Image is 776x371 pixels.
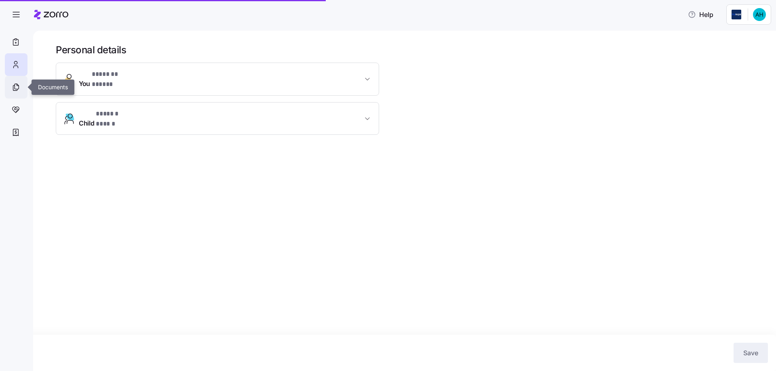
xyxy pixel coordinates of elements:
[688,10,713,19] span: Help
[79,109,133,128] span: Child
[743,348,758,358] span: Save
[753,8,766,21] img: 45f201e2ad2b642423d20c70983d1a26
[56,44,765,56] h1: Personal details
[79,69,138,89] span: You
[681,6,720,23] button: Help
[732,10,741,19] img: Employer logo
[734,343,768,363] button: Save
